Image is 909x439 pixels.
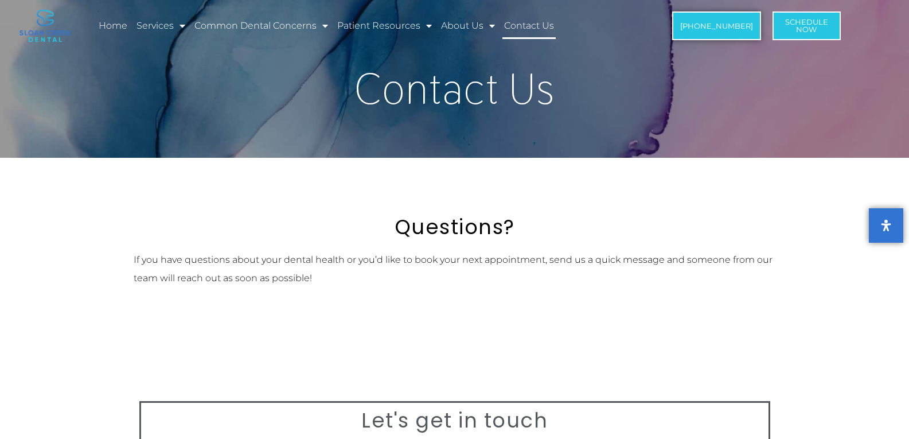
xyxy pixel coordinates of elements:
img: logo [19,10,71,42]
span: Schedule Now [785,18,828,33]
a: Contact Us [502,13,556,39]
a: [PHONE_NUMBER] [672,11,761,40]
a: About Us [439,13,497,39]
a: Home [97,13,129,39]
h2: Let's get in touch [147,409,763,433]
a: Common Dental Concerns [193,13,330,39]
h2: Questions? [134,215,776,239]
a: Services [135,13,187,39]
nav: Menu [97,13,625,39]
h1: Contact Us [128,67,782,110]
a: Patient Resources [335,13,434,39]
a: ScheduleNow [773,11,841,40]
span: [PHONE_NUMBER] [680,22,753,30]
button: Open Accessibility Panel [869,208,903,243]
p: If you have questions about your dental health or you’d like to book your next appointment, send ... [134,251,776,288]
